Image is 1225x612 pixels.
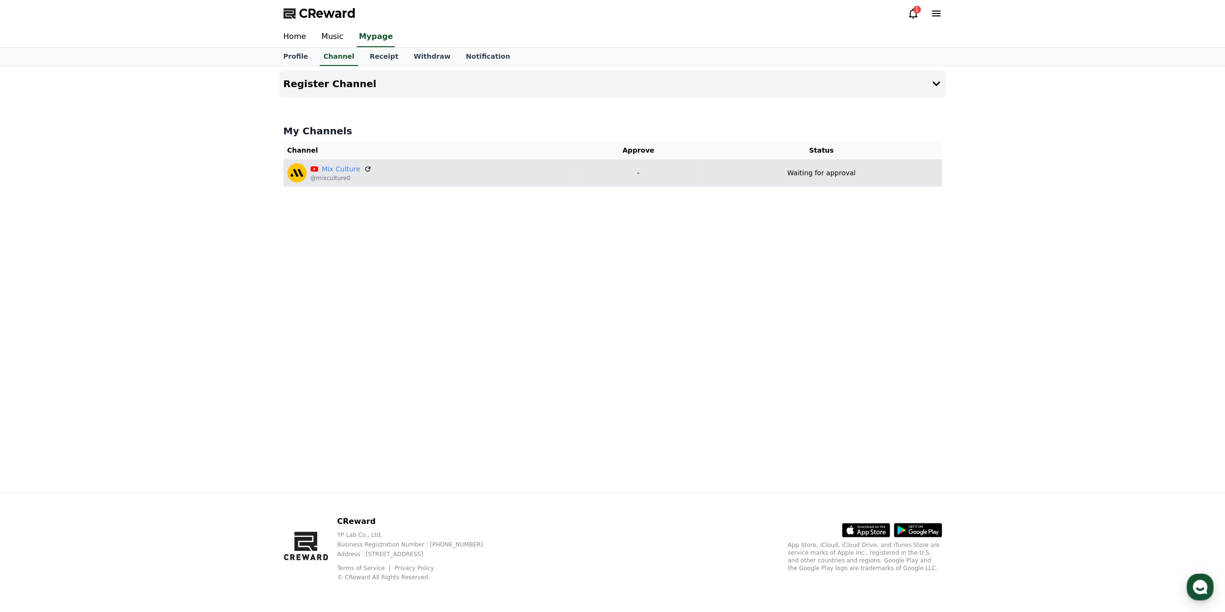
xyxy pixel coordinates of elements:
th: Channel [284,142,576,159]
a: 1 [907,8,919,19]
p: - [580,168,697,178]
a: Withdraw [406,48,458,66]
span: CReward [299,6,356,21]
div: 1 [913,6,921,13]
h4: Register Channel [284,78,376,89]
p: Waiting for approval [787,168,855,178]
span: Settings [142,320,166,327]
a: Profile [276,48,316,66]
p: Business Registration Number : [PHONE_NUMBER] [337,541,498,548]
a: Channel [320,48,358,66]
a: Music [314,27,351,47]
a: Terms of Service [337,565,392,572]
th: Status [701,142,941,159]
th: Approve [576,142,701,159]
span: Messages [80,320,108,328]
button: Register Channel [280,70,946,97]
a: Notification [458,48,518,66]
p: App Store, iCloud, iCloud Drive, and iTunes Store are service marks of Apple Inc., registered in ... [788,541,942,572]
img: Mix Culture [287,163,307,182]
p: @mixculture0 [310,174,372,182]
a: Privacy Policy [395,565,434,572]
a: Home [3,305,64,329]
p: CReward [337,516,498,527]
a: Settings [124,305,185,329]
p: Address : [STREET_ADDRESS] [337,550,498,558]
p: © CReward All Rights Reserved. [337,573,498,581]
a: Mix Culture [322,164,361,174]
h4: My Channels [284,124,942,138]
a: Home [276,27,314,47]
span: Home [25,320,41,327]
a: Mypage [357,27,395,47]
a: CReward [284,6,356,21]
p: YP Lab Co., Ltd. [337,531,498,539]
a: Messages [64,305,124,329]
a: Receipt [362,48,406,66]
